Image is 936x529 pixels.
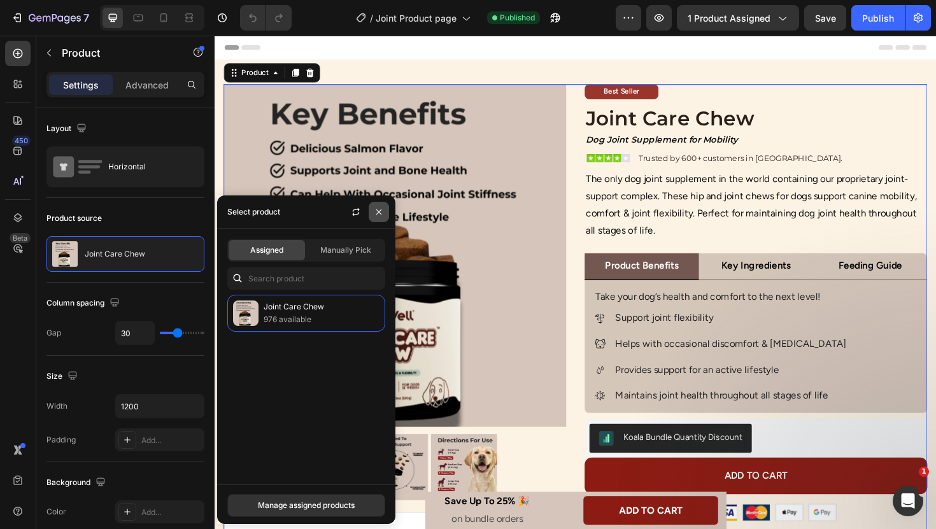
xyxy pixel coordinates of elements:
[215,36,936,529] iframe: Design area
[392,123,443,136] img: gempages_564746898917819557-9f9f7ba2-8490-4b4c-8547-bb5996650ac9.png
[429,497,495,510] p: Add to cart
[227,206,280,218] div: Select product
[424,293,669,306] p: Support joint flexibility
[264,313,379,326] p: 976 available
[397,411,569,442] button: Koala Bundle Quantity Discount
[594,497,623,513] img: gempages_564746898917819557-109fb7ac-28d0-44c7-bbbf-a774036534a6.svg
[500,12,535,24] span: Published
[46,474,108,491] div: Background
[243,503,334,521] p: on bundle orders
[629,497,658,513] img: gempages_564746898917819557-c3c9ca44-2068-44b2-a053-875cd5016d6d.svg
[141,435,201,446] div: Add...
[85,250,145,258] p: Joint Care Chew
[815,13,836,24] span: Save
[390,488,533,518] a: Add to cart
[62,45,170,60] p: Product
[46,368,80,385] div: Size
[403,271,743,284] p: Take your dog’s health and comfort to the next level!
[46,400,67,412] div: Width
[52,241,78,267] img: product feature img
[108,152,186,181] div: Horizontal
[25,34,59,45] div: Product
[258,500,355,511] div: Manage assigned products
[677,5,799,31] button: 1 product assigned
[125,78,169,92] p: Advanced
[413,237,491,251] p: Product Benefits
[804,5,846,31] button: Save
[432,419,558,432] div: Koala Bundle Quantity Discount
[46,120,89,138] div: Layout
[376,11,457,25] span: Joint Product page
[233,300,259,326] img: collections
[227,267,385,290] input: Search in Settings & Advanced
[116,395,204,418] input: Auto
[320,244,371,256] span: Manually Pick
[407,419,422,434] img: COGWoM-s-4MDEAE=.png
[227,494,385,517] button: Manage assigned products
[449,125,665,135] span: Trusted by 600+ customers in [GEOGRAPHIC_DATA].
[10,233,31,243] div: Beta
[250,244,283,256] span: Assigned
[240,5,292,31] div: Undo/Redo
[46,213,102,224] div: Product source
[862,11,894,25] div: Publish
[688,11,770,25] span: 1 product assigned
[141,507,201,518] div: Add...
[12,136,31,146] div: 450
[851,5,905,31] button: Publish
[370,11,373,25] span: /
[46,295,122,312] div: Column spacing
[264,300,379,313] p: Joint Care Chew
[893,486,923,516] iframe: Intercom live chat
[424,375,669,388] p: Maintains joint health throughout all stages of life
[392,73,755,102] h1: Joint Care Chew
[536,237,609,251] p: Key Ingredients
[46,434,76,446] div: Padding
[46,327,61,339] div: Gap
[63,78,99,92] p: Settings
[5,5,95,31] button: 7
[412,55,450,64] span: Best Seller
[392,447,755,486] button: Add to cart
[116,321,154,344] input: Auto
[540,460,607,473] div: Add to cart
[424,348,669,361] p: Provides support for an active lifestyle
[559,497,588,513] img: gempages_564746898917819557-0ba3801a-8f13-4a22-914d-6ef91e8294e2.svg
[424,320,669,334] p: Helps with occasional discomfort & [MEDICAL_DATA]
[393,104,554,116] span: Dog Joint Supplement for Mobility
[243,487,334,499] strong: Save Up To 25% 🎉
[83,10,89,25] p: 7
[660,237,728,251] p: Feeding Guide
[919,467,929,477] span: 1
[46,506,66,518] div: Color
[393,146,744,213] span: The only dog joint supplement in the world containing our proprietary joint-support complex. Thes...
